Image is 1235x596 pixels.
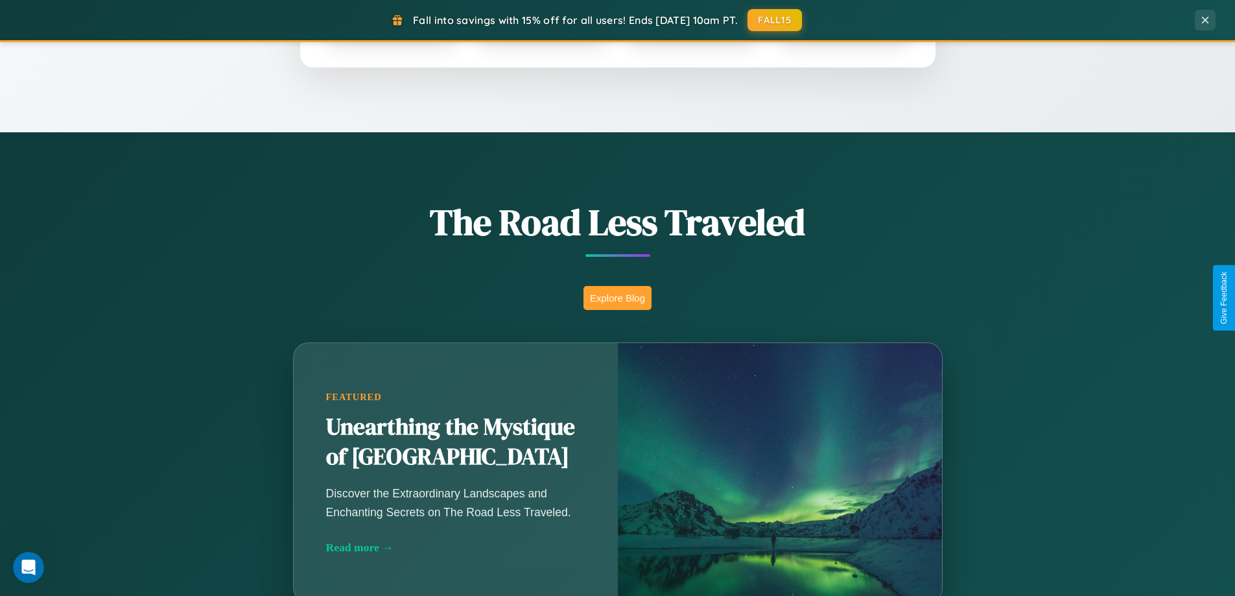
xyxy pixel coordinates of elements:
p: Discover the Extraordinary Landscapes and Enchanting Secrets on The Road Less Traveled. [326,484,585,521]
h1: The Road Less Traveled [229,197,1007,247]
h2: Unearthing the Mystique of [GEOGRAPHIC_DATA] [326,412,585,472]
div: Give Feedback [1219,272,1229,324]
div: Read more → [326,541,585,554]
button: FALL15 [747,9,802,31]
span: Fall into savings with 15% off for all users! Ends [DATE] 10am PT. [413,14,738,27]
div: Featured [326,392,585,403]
iframe: Intercom live chat [13,552,44,583]
button: Explore Blog [583,286,652,310]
